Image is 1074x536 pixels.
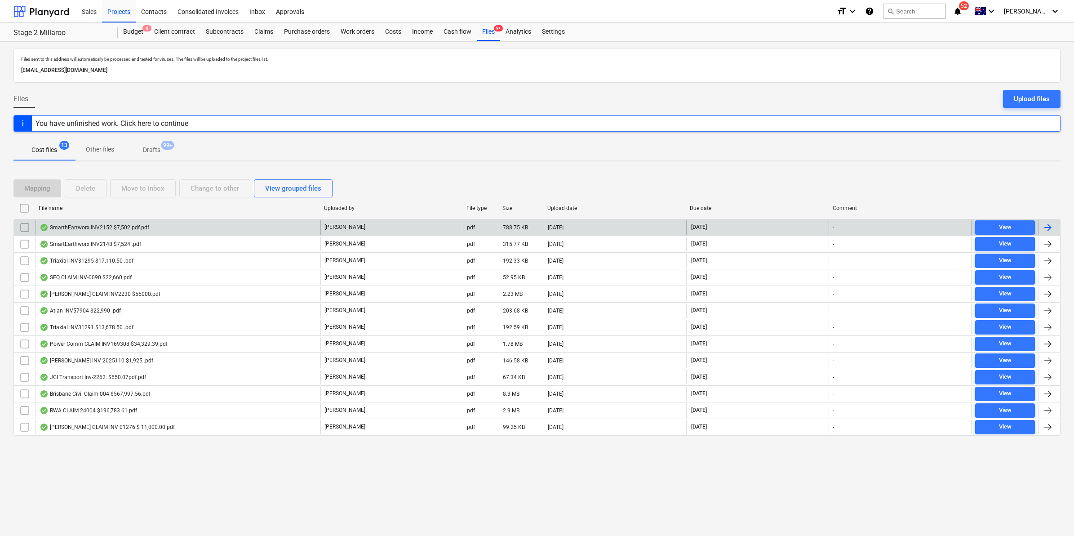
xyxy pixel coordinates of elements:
[40,241,141,248] div: SmartEarthworx INV2148 $7,524 .pdf
[999,322,1012,332] div: View
[548,291,564,297] div: [DATE]
[324,257,365,264] p: [PERSON_NAME]
[31,145,57,155] p: Cost files
[548,274,564,281] div: [DATE]
[503,424,525,430] div: 99.25 KB
[467,391,475,397] div: pdf
[500,23,537,41] a: Analytics
[467,357,475,364] div: pdf
[690,323,708,331] span: [DATE]
[975,370,1035,384] button: View
[149,23,200,41] div: Client contract
[690,205,825,211] div: Due date
[40,307,121,314] div: Atlan INV57904 $22,990 .pdf
[887,8,894,15] span: search
[324,373,365,381] p: [PERSON_NAME]
[690,390,708,398] span: [DATE]
[847,6,858,17] i: keyboard_arrow_down
[40,324,49,331] div: OCR finished
[200,23,249,41] div: Subcontracts
[467,374,475,380] div: pdf
[467,341,475,347] div: pdf
[143,145,160,155] p: Drafts
[40,407,137,414] div: RWA CLAIM 24004 $196,783.61.pdf
[548,391,564,397] div: [DATE]
[975,320,1035,335] button: View
[548,308,564,314] div: [DATE]
[999,422,1012,432] div: View
[833,324,834,331] div: -
[494,25,503,31] span: 9+
[548,357,564,364] div: [DATE]
[975,237,1035,251] button: View
[975,270,1035,285] button: View
[1050,6,1061,17] i: keyboard_arrow_down
[503,357,528,364] div: 146.58 KB
[548,324,564,331] div: [DATE]
[690,423,708,431] span: [DATE]
[1004,8,1049,15] span: [PERSON_NAME]
[324,323,365,331] p: [PERSON_NAME]
[21,66,1053,75] p: [EMAIL_ADDRESS][DOMAIN_NAME]
[833,407,834,414] div: -
[999,255,1012,266] div: View
[40,241,49,248] div: OCR finished
[40,374,49,381] div: OCR finished
[477,23,500,41] div: Files
[40,290,160,298] div: [PERSON_NAME] CLAIM INV2230 $55000.pdf
[833,205,968,211] div: Comment
[690,223,708,231] span: [DATE]
[833,308,834,314] div: -
[833,291,834,297] div: -
[999,305,1012,316] div: View
[335,23,380,41] a: Work orders
[503,224,528,231] div: 788.75 KB
[503,407,519,414] div: 2.9 MB
[324,290,365,298] p: [PERSON_NAME]
[161,141,174,150] span: 99+
[467,241,475,247] div: pdf
[59,141,69,150] span: 13
[975,304,1035,318] button: View
[407,23,438,41] a: Income
[467,324,475,331] div: pdf
[249,23,279,41] a: Claims
[975,254,1035,268] button: View
[833,224,834,231] div: -
[548,258,564,264] div: [DATE]
[40,257,133,264] div: Triaxial INV31295 $17,110.50 .pdf
[833,374,834,380] div: -
[118,23,149,41] div: Budget
[40,407,49,414] div: OCR finished
[254,179,333,197] button: View grouped files
[999,222,1012,232] div: View
[503,324,528,331] div: 192.59 KB
[833,341,834,347] div: -
[975,387,1035,401] button: View
[265,183,321,194] div: View grouped files
[690,307,708,314] span: [DATE]
[324,307,365,314] p: [PERSON_NAME]
[503,274,525,281] div: 52.95 KB
[40,390,49,398] div: OCR finished
[503,374,525,380] div: 67.34 KB
[999,355,1012,366] div: View
[503,291,523,297] div: 2.23 MB
[503,391,519,397] div: 8.3 MB
[40,324,133,331] div: Triaxial INV31291 $13,678.50 .pdf
[40,374,146,381] div: JGI Transport Inv-2262. $650.07pdf.pdf
[999,339,1012,349] div: View
[547,205,683,211] div: Upload date
[975,403,1035,418] button: View
[833,391,834,397] div: -
[40,340,49,348] div: OCR finished
[865,6,874,17] i: Knowledge base
[40,274,49,281] div: OCR finished
[836,6,847,17] i: format_size
[975,220,1035,235] button: View
[833,241,834,247] div: -
[833,424,834,430] div: -
[40,424,175,431] div: [PERSON_NAME] CLAIM INV 01276 $ 11,000.00.pdf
